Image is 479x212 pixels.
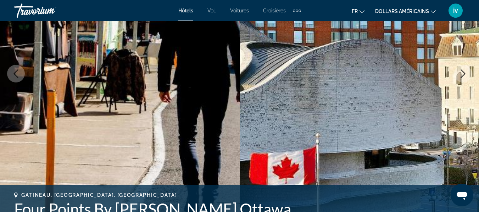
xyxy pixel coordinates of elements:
[375,6,436,16] button: Changer de devise
[293,5,301,16] button: Éléments de navigation supplémentaires
[375,8,429,14] font: dollars américains
[352,6,364,16] button: Changer de langue
[7,65,25,82] button: Previous image
[454,65,472,82] button: Next image
[14,1,85,20] a: Travorium
[21,192,177,198] span: Gatineau, [GEOGRAPHIC_DATA], [GEOGRAPHIC_DATA]
[446,3,465,18] button: Menu utilisateur
[263,8,286,13] a: Croisières
[207,8,216,13] a: Vol.
[451,184,473,206] iframe: Bouton de lancement de la fenêtre de messagerie
[453,7,458,14] font: iv
[230,8,249,13] a: Voitures
[352,8,358,14] font: fr
[178,8,193,13] a: Hôtels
